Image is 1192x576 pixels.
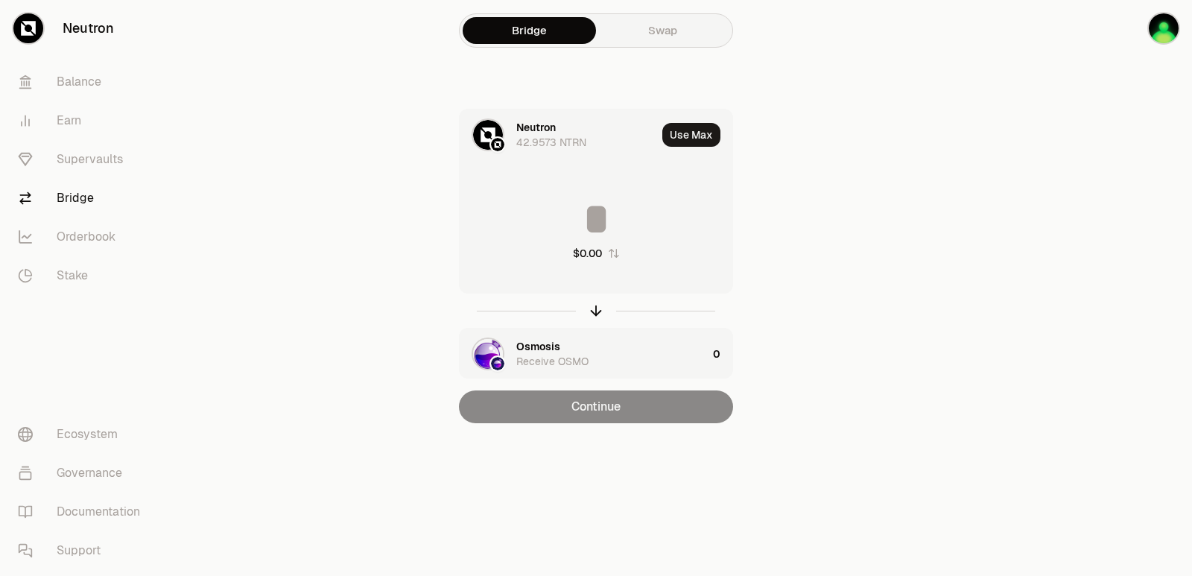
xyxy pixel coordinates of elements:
[6,218,161,256] a: Orderbook
[6,101,161,140] a: Earn
[6,493,161,531] a: Documentation
[491,138,504,151] img: Neutron Logo
[460,329,707,379] div: OSMO LogoOsmosis LogoOsmosisReceive OSMO
[573,246,602,261] div: $0.00
[6,140,161,179] a: Supervaults
[516,120,556,135] div: Neutron
[6,63,161,101] a: Balance
[6,415,161,454] a: Ecosystem
[473,120,503,150] img: NTRN Logo
[473,339,503,369] img: OSMO Logo
[491,357,504,370] img: Osmosis Logo
[516,339,560,354] div: Osmosis
[573,246,620,261] button: $0.00
[713,329,732,379] div: 0
[460,110,656,160] div: NTRN LogoNeutron LogoNeutron42.9573 NTRN
[516,135,586,150] div: 42.9573 NTRN
[596,17,729,44] a: Swap
[516,354,589,369] div: Receive OSMO
[6,454,161,493] a: Governance
[6,179,161,218] a: Bridge
[463,17,596,44] a: Bridge
[6,531,161,570] a: Support
[460,329,732,379] button: OSMO LogoOsmosis LogoOsmosisReceive OSMO0
[662,123,720,147] button: Use Max
[6,256,161,295] a: Stake
[1149,13,1179,43] img: sandy mercy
